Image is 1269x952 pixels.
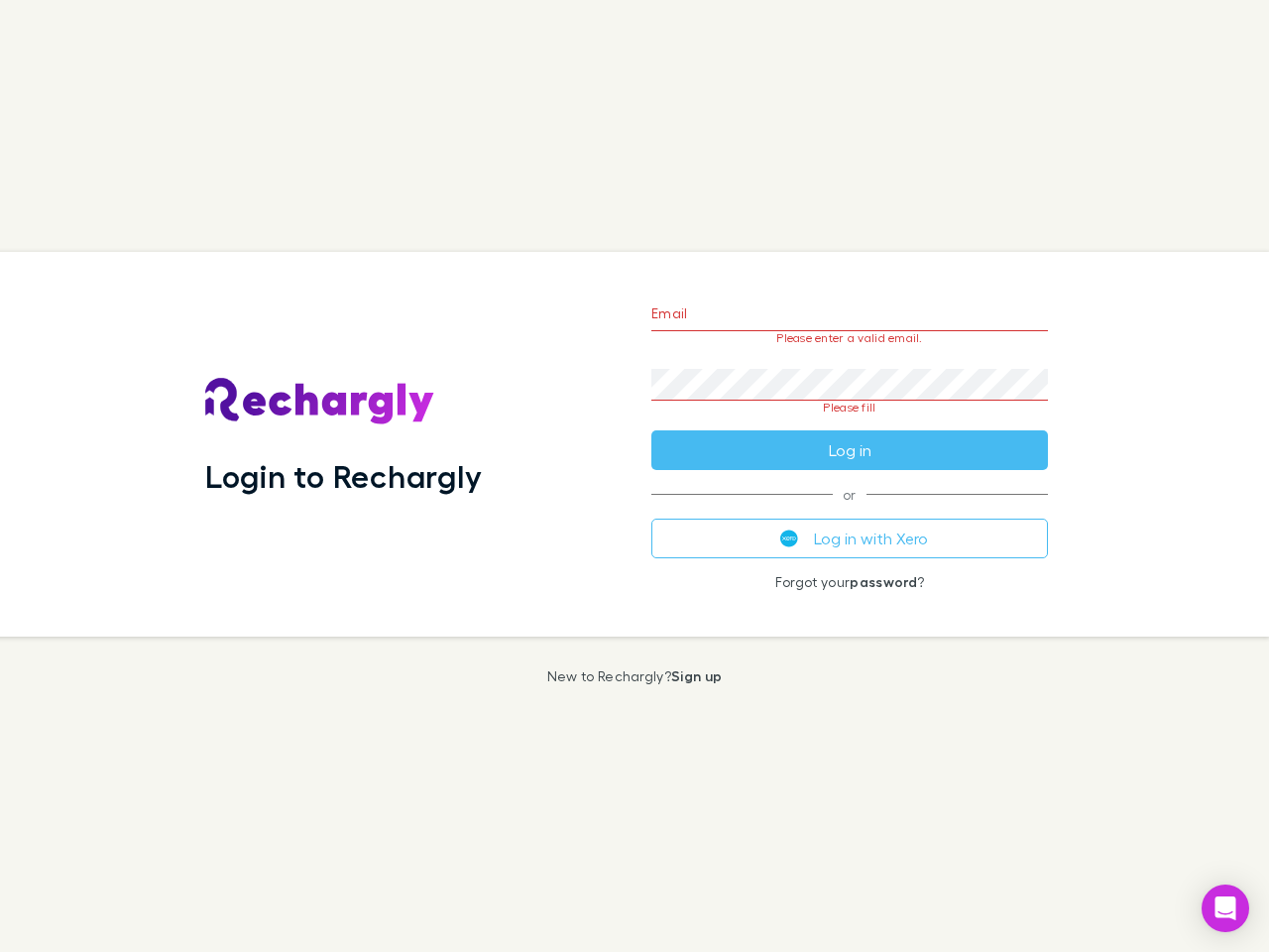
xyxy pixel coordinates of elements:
span: or [651,494,1048,495]
div: Open Intercom Messenger [1202,885,1249,932]
p: Please enter a valid email. [651,331,1048,345]
button: Log in with Xero [651,519,1048,558]
img: Xero's logo [780,530,798,547]
button: Log in [651,430,1048,470]
p: Forgot your ? [651,574,1048,590]
img: Rechargly's Logo [205,378,435,425]
a: Sign up [671,667,722,684]
p: New to Rechargly? [547,668,723,684]
a: password [850,573,917,590]
p: Please fill [651,401,1048,415]
h1: Login to Rechargly [205,457,482,495]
